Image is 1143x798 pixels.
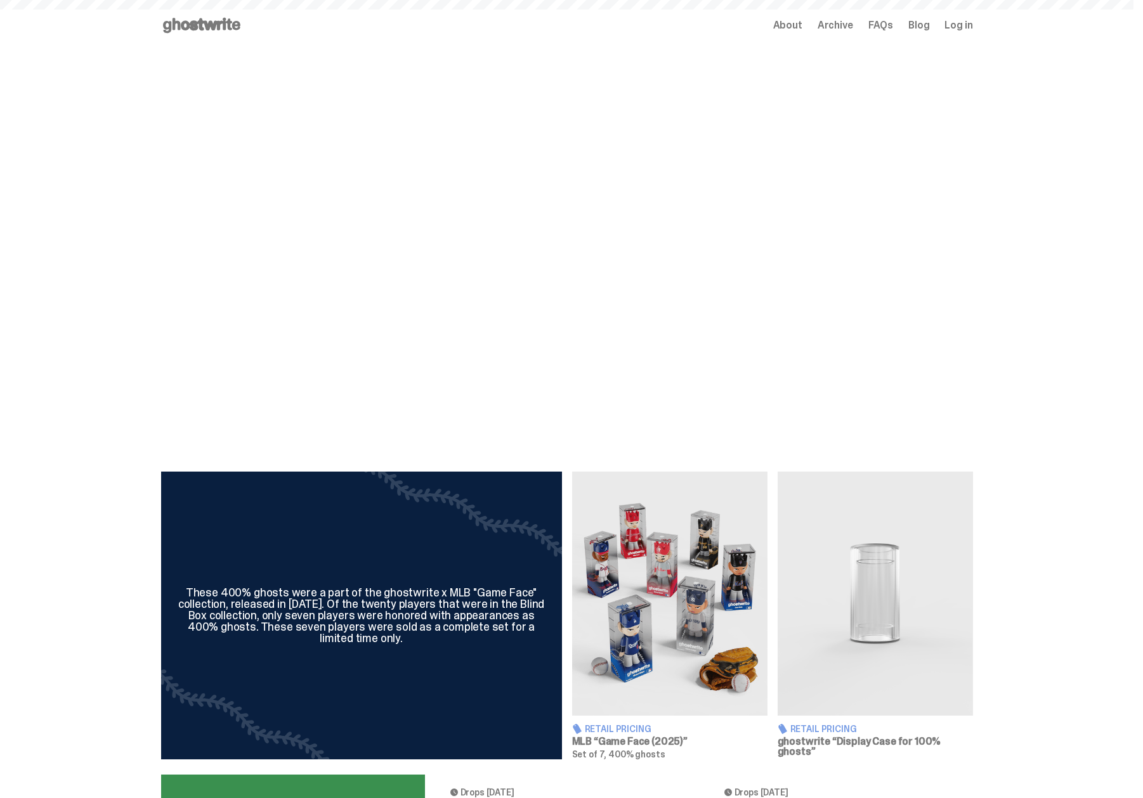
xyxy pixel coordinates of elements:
span: Drops [DATE] [735,787,788,797]
a: Display Case for 100% ghosts Retail Pricing [778,472,973,759]
a: FAQs [868,20,893,30]
span: Retail Pricing [790,724,857,733]
a: Game Face (2025) Retail Pricing [572,472,767,759]
a: Log in [944,20,972,30]
a: About [773,20,802,30]
span: Set of 7, 400% ghosts [572,749,665,760]
h3: ghostwrite “Display Case for 100% ghosts” [778,737,973,757]
img: Game Face (2025) [572,472,767,716]
a: Archive [818,20,853,30]
span: Retail Pricing [585,724,651,733]
span: Drops [DATE] [460,787,514,797]
img: Display Case for 100% ghosts [778,472,973,716]
a: Blog [908,20,929,30]
h3: MLB “Game Face (2025)” [572,737,767,747]
div: These 400% ghosts were a part of the ghostwrite x MLB "Game Face" collection, released in [DATE].... [176,587,547,644]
